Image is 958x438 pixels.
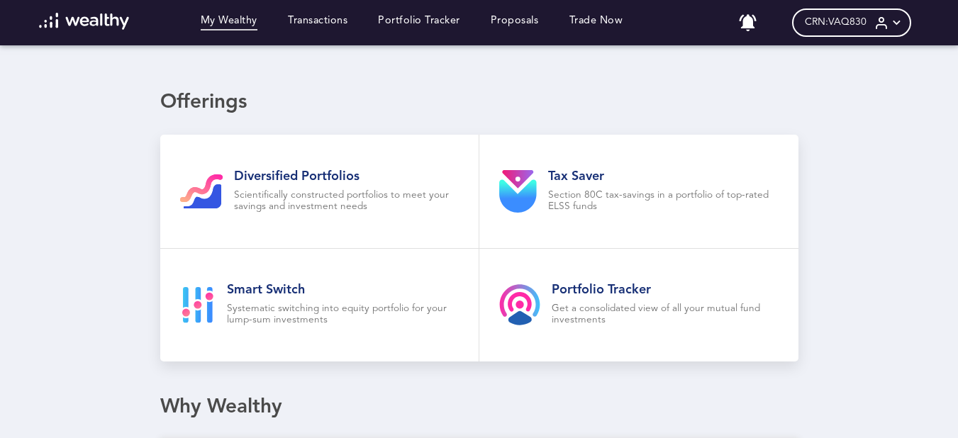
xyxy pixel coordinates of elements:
[39,13,129,30] img: wl-logo-white.svg
[234,190,459,213] p: Scientifically constructed portfolios to meet your savings and investment needs
[160,91,798,115] div: Offerings
[234,169,459,184] h2: Diversified Portfolios
[479,135,798,248] a: Tax SaverSection 80C tax-savings in a portfolio of top-rated ELSS funds
[288,15,347,30] a: Transactions
[180,174,223,208] img: gi-goal-icon.svg
[548,169,779,184] h2: Tax Saver
[160,249,479,362] a: Smart SwitchSystematic switching into equity portfolio for your lump-sum investments
[160,395,798,420] div: Why Wealthy
[552,282,779,298] h2: Portfolio Tracker
[548,190,779,213] p: Section 80C tax-savings in a portfolio of top-rated ELSS funds
[552,303,779,326] p: Get a consolidated view of all your mutual fund investments
[227,282,459,298] h2: Smart Switch
[491,15,539,30] a: Proposals
[805,16,867,28] span: CRN: VAQ830
[160,135,479,248] a: Diversified PortfoliosScientifically constructed portfolios to meet your savings and investment n...
[201,15,257,30] a: My Wealthy
[479,249,798,362] a: Portfolio TrackerGet a consolidated view of all your mutual fund investments
[499,284,540,325] img: product-tracker.svg
[378,15,460,30] a: Portfolio Tracker
[227,303,459,326] p: Systematic switching into equity portfolio for your lump-sum investments
[569,15,623,30] a: Trade Now
[499,170,537,213] img: product-tax.svg
[180,287,216,323] img: smart-goal-icon.svg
